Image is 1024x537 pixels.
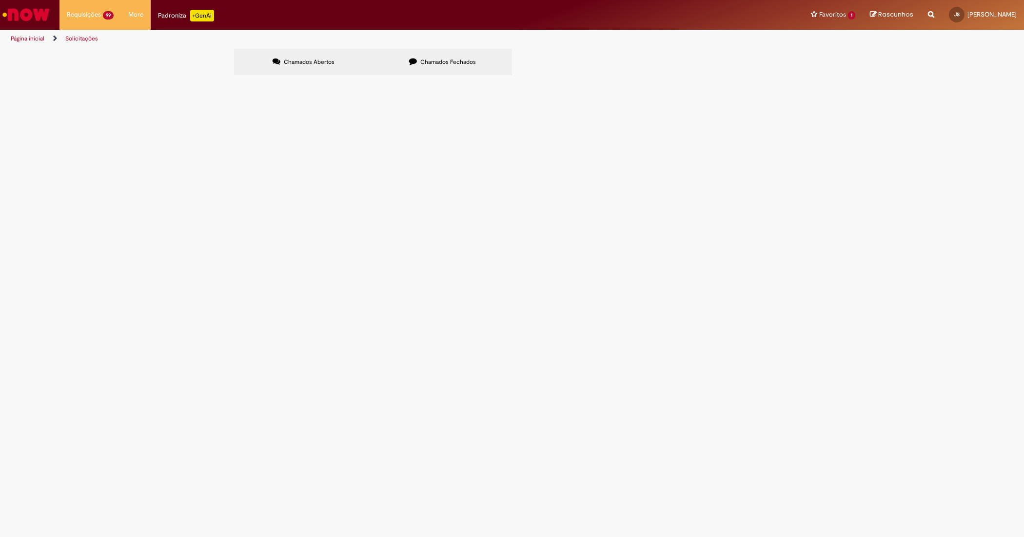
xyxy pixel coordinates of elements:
span: Rascunhos [878,10,913,19]
span: JS [954,11,960,18]
span: Favoritos [819,10,846,20]
a: Página inicial [11,35,44,42]
a: Solicitações [65,35,98,42]
div: Padroniza [158,10,214,21]
img: ServiceNow [1,5,51,24]
p: +GenAi [190,10,214,21]
ul: Trilhas de página [7,30,675,48]
span: Chamados Fechados [420,58,476,66]
span: Requisições [67,10,101,20]
span: 1 [848,11,855,20]
span: Chamados Abertos [284,58,335,66]
span: [PERSON_NAME] [967,10,1017,19]
span: More [128,10,143,20]
a: Rascunhos [870,10,913,20]
span: 99 [103,11,114,20]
